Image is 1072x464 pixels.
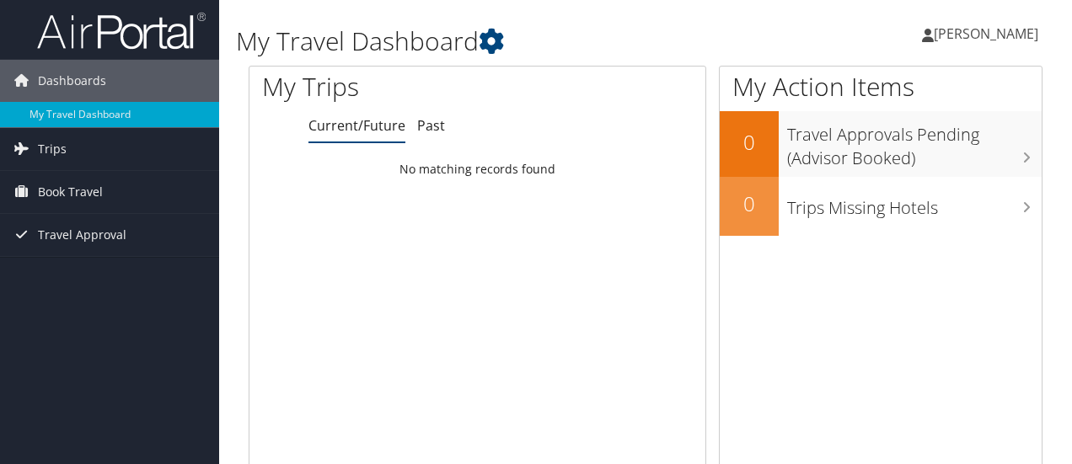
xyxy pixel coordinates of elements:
span: Book Travel [38,171,103,213]
h2: 0 [720,128,779,157]
span: Travel Approval [38,214,126,256]
img: airportal-logo.png [37,11,206,51]
h1: My Travel Dashboard [236,24,782,59]
a: Past [417,116,445,135]
h1: My Action Items [720,69,1042,104]
a: 0Travel Approvals Pending (Advisor Booked) [720,111,1042,176]
span: Trips [38,128,67,170]
h3: Travel Approvals Pending (Advisor Booked) [787,115,1042,170]
a: Current/Future [308,116,405,135]
h3: Trips Missing Hotels [787,188,1042,220]
a: [PERSON_NAME] [922,8,1055,59]
span: [PERSON_NAME] [934,24,1038,43]
a: 0Trips Missing Hotels [720,177,1042,236]
span: Dashboards [38,60,106,102]
h1: My Trips [262,69,503,104]
td: No matching records found [249,154,705,184]
h2: 0 [720,189,779,218]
